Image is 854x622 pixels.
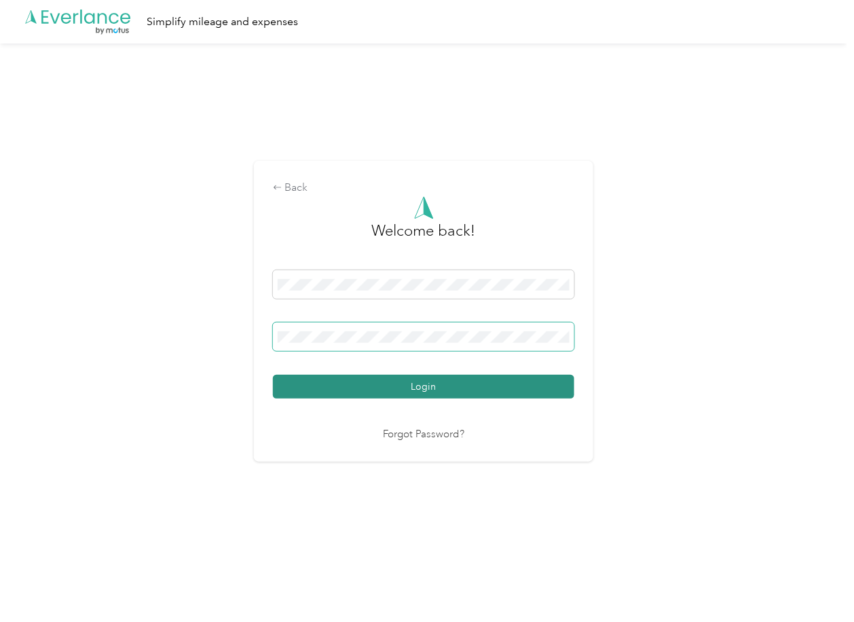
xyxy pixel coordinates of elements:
[147,14,298,31] div: Simplify mileage and expenses
[273,375,574,399] button: Login
[273,180,574,196] div: Back
[383,427,464,443] a: Forgot Password?
[778,546,854,622] iframe: Everlance-gr Chat Button Frame
[372,219,476,256] h3: greeting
